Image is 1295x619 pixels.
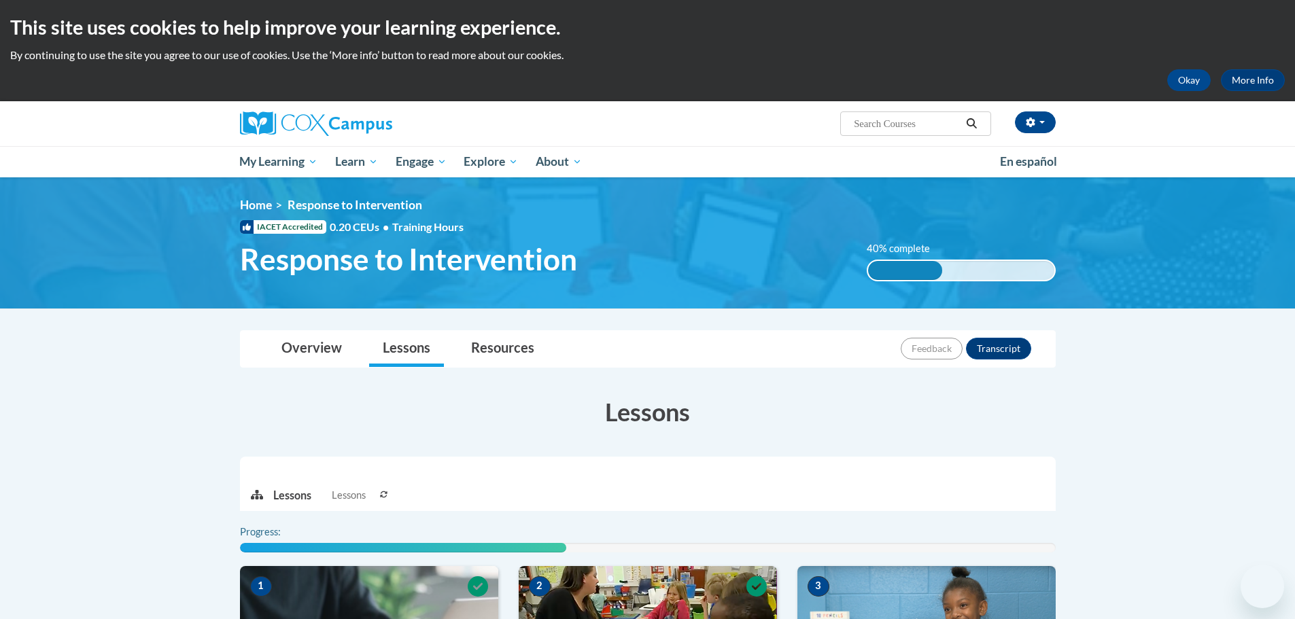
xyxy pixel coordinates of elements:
[240,525,318,540] label: Progress:
[268,331,356,367] a: Overview
[966,338,1031,359] button: Transcript
[326,146,387,177] a: Learn
[529,576,551,597] span: 2
[1167,69,1211,91] button: Okay
[335,154,378,170] span: Learn
[239,154,317,170] span: My Learning
[536,154,582,170] span: About
[332,488,366,503] span: Lessons
[852,116,961,132] input: Search Courses
[220,146,1076,177] div: Main menu
[240,241,577,277] span: Response to Intervention
[240,111,392,136] img: Cox Campus
[808,576,829,597] span: 3
[231,146,327,177] a: My Learning
[240,198,272,212] a: Home
[330,219,392,234] span: 0.20 CEUs
[1015,111,1056,133] button: Account Settings
[1241,565,1284,608] iframe: Button to launch messaging window
[868,261,942,280] div: 40% complete
[396,154,447,170] span: Engage
[991,147,1066,176] a: En español
[369,331,444,367] a: Lessons
[457,331,548,367] a: Resources
[250,576,272,597] span: 1
[383,220,389,233] span: •
[901,338,963,359] button: Feedback
[867,241,945,256] label: 40% complete
[273,488,311,503] p: Lessons
[1000,154,1057,169] span: En español
[455,146,527,177] a: Explore
[240,111,498,136] a: Cox Campus
[961,116,982,132] button: Search
[1221,69,1285,91] a: More Info
[240,220,326,234] span: IACET Accredited
[240,395,1056,429] h3: Lessons
[10,48,1285,63] p: By continuing to use the site you agree to our use of cookies. Use the ‘More info’ button to read...
[392,220,464,233] span: Training Hours
[464,154,518,170] span: Explore
[10,14,1285,41] h2: This site uses cookies to help improve your learning experience.
[387,146,455,177] a: Engage
[288,198,422,212] span: Response to Intervention
[527,146,591,177] a: About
